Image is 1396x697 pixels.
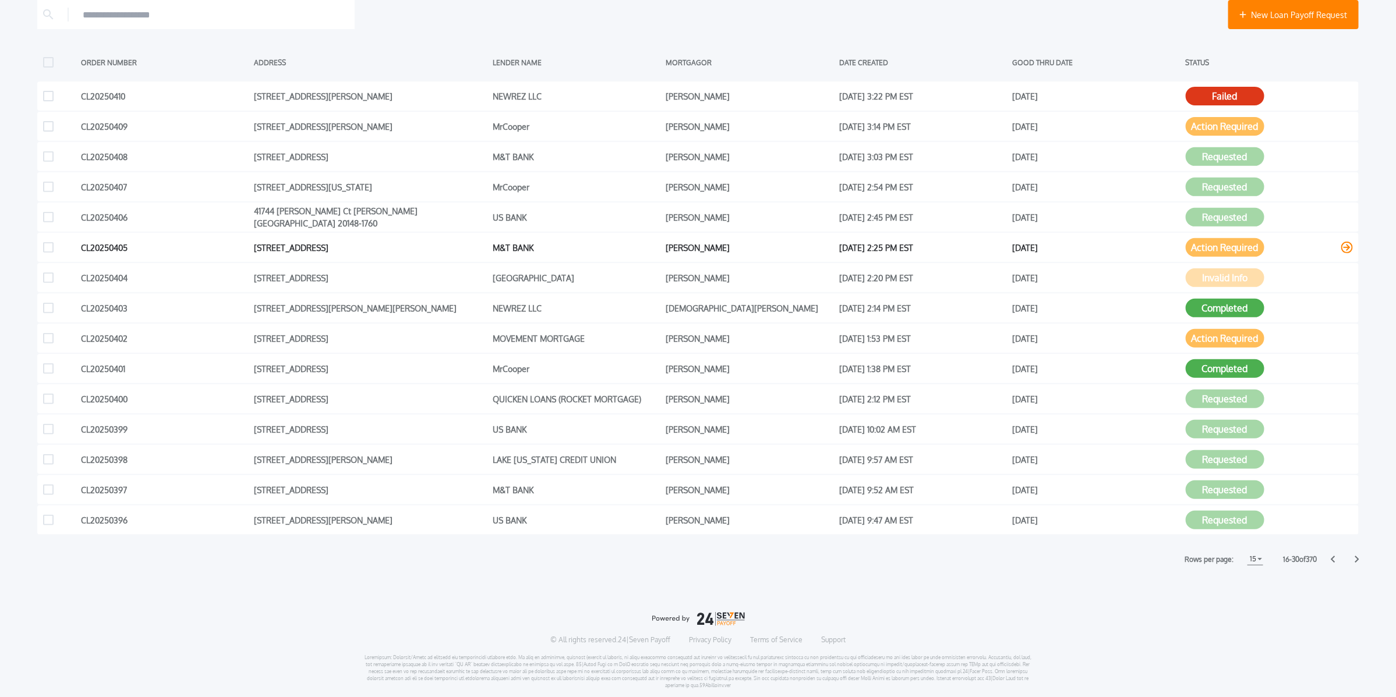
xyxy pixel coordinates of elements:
[493,178,660,196] div: MrCooper
[1186,147,1264,166] button: Requested
[1012,330,1179,347] div: [DATE]
[254,420,487,438] div: [STREET_ADDRESS]
[1012,87,1179,105] div: [DATE]
[666,87,833,105] div: [PERSON_NAME]
[652,612,745,626] img: logo
[493,420,660,438] div: US BANK
[81,87,248,105] div: CL20250410
[254,87,487,105] div: [STREET_ADDRESS][PERSON_NAME]
[839,269,1006,286] div: [DATE] 2:20 PM EST
[364,654,1032,689] p: Loremipsum: Dolorsit/Ametc ad elitsedd eiu temporincidi utlabore etdo. Ma aliq en adminimve, quis...
[1012,481,1179,498] div: [DATE]
[1186,117,1264,136] button: Action Required
[666,390,833,408] div: [PERSON_NAME]
[550,635,670,645] p: © All rights reserved. 24|Seven Payoff
[493,208,660,226] div: US BANK
[1012,269,1179,286] div: [DATE]
[1186,238,1264,257] button: Action Required
[493,239,660,256] div: M&T BANK
[254,118,487,135] div: [STREET_ADDRESS][PERSON_NAME]
[1012,511,1179,529] div: [DATE]
[839,178,1006,196] div: [DATE] 2:54 PM EST
[1012,118,1179,135] div: [DATE]
[666,178,833,196] div: [PERSON_NAME]
[493,330,660,347] div: MOVEMENT MORTGAGE
[81,239,248,256] div: CL20250405
[81,390,248,408] div: CL20250400
[839,360,1006,377] div: [DATE] 1:38 PM EST
[493,451,660,468] div: LAKE [US_STATE] CREDIT UNION
[666,451,833,468] div: [PERSON_NAME]
[666,54,833,71] div: MORTGAGOR
[689,635,731,645] a: Privacy Policy
[1186,480,1264,499] button: Requested
[254,148,487,165] div: [STREET_ADDRESS]
[81,269,248,286] div: CL20250404
[493,87,660,105] div: NEWREZ LLC
[254,299,487,317] div: [STREET_ADDRESS][PERSON_NAME][PERSON_NAME]
[81,299,248,317] div: CL20250403
[254,451,487,468] div: [STREET_ADDRESS][PERSON_NAME]
[81,511,248,529] div: CL20250396
[839,299,1006,317] div: [DATE] 2:14 PM EST
[254,511,487,529] div: [STREET_ADDRESS][PERSON_NAME]
[81,118,248,135] div: CL20250409
[1186,390,1264,408] button: Requested
[254,390,487,408] div: [STREET_ADDRESS]
[750,635,803,645] a: Terms of Service
[839,148,1006,165] div: [DATE] 3:03 PM EST
[493,390,660,408] div: QUICKEN LOANS (ROCKET MORTGAGE)
[666,481,833,498] div: [PERSON_NAME]
[254,269,487,286] div: [STREET_ADDRESS]
[1247,553,1263,565] button: 15
[1283,554,1317,565] label: 16 - 30 of 370
[1012,390,1179,408] div: [DATE]
[1186,54,1353,71] div: STATUS
[493,118,660,135] div: MrCooper
[1186,511,1264,529] button: Requested
[81,208,248,226] div: CL20250406
[493,269,660,286] div: [GEOGRAPHIC_DATA]
[666,208,833,226] div: [PERSON_NAME]
[1186,178,1264,196] button: Requested
[666,148,833,165] div: [PERSON_NAME]
[666,269,833,286] div: [PERSON_NAME]
[666,239,833,256] div: [PERSON_NAME]
[81,330,248,347] div: CL20250402
[493,148,660,165] div: M&T BANK
[839,390,1006,408] div: [DATE] 2:12 PM EST
[493,54,660,71] div: LENDER NAME
[1012,54,1179,71] div: GOOD THRU DATE
[839,118,1006,135] div: [DATE] 3:14 PM EST
[1186,450,1264,469] button: Requested
[81,360,248,377] div: CL20250401
[1186,208,1264,227] button: Requested
[254,239,487,256] div: [STREET_ADDRESS]
[493,481,660,498] div: M&T BANK
[1012,420,1179,438] div: [DATE]
[1012,451,1179,468] div: [DATE]
[1186,329,1264,348] button: Action Required
[1185,554,1234,565] label: Rows per page:
[666,420,833,438] div: [PERSON_NAME]
[666,330,833,347] div: [PERSON_NAME]
[81,451,248,468] div: CL20250398
[254,481,487,498] div: [STREET_ADDRESS]
[81,54,248,71] div: ORDER NUMBER
[1012,239,1179,256] div: [DATE]
[254,178,487,196] div: [STREET_ADDRESS][US_STATE]
[81,178,248,196] div: CL20250407
[1012,360,1179,377] div: [DATE]
[254,54,487,71] div: ADDRESS
[493,299,660,317] div: NEWREZ LLC
[254,360,487,377] div: [STREET_ADDRESS]
[81,420,248,438] div: CL20250399
[839,87,1006,105] div: [DATE] 3:22 PM EST
[666,118,833,135] div: [PERSON_NAME]
[1012,178,1179,196] div: [DATE]
[666,511,833,529] div: [PERSON_NAME]
[839,54,1006,71] div: DATE CREATED
[666,360,833,377] div: [PERSON_NAME]
[666,299,833,317] div: [DEMOGRAPHIC_DATA][PERSON_NAME]
[839,239,1006,256] div: [DATE] 2:25 PM EST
